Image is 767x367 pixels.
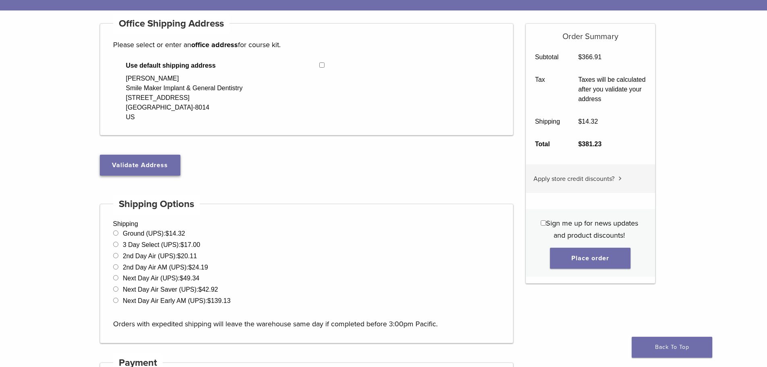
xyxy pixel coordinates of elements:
h4: Office Shipping Address [113,14,230,33]
bdi: 139.13 [207,297,231,304]
div: Shipping [100,204,514,343]
span: $ [188,264,192,271]
bdi: 17.00 [180,241,200,248]
button: Validate Address [100,155,180,176]
a: Back To Top [632,337,712,358]
td: Taxes will be calculated after you validate your address [569,68,655,110]
bdi: 49.34 [180,275,199,282]
label: Next Day Air Saver (UPS): [123,286,218,293]
button: Place order [550,248,631,269]
span: $ [198,286,202,293]
bdi: 366.91 [578,54,602,60]
span: Apply store credit discounts? [533,175,614,183]
span: Sign me up for news updates and product discounts! [546,219,638,240]
p: Orders with expedited shipping will leave the warehouse same day if completed before 3:00pm Pacific. [113,306,500,330]
bdi: 20.11 [177,253,197,259]
label: Next Day Air (UPS): [123,275,199,282]
input: Sign me up for news updates and product discounts! [541,220,546,226]
span: $ [180,275,183,282]
th: Total [526,133,569,156]
bdi: 42.92 [198,286,218,293]
span: $ [177,253,181,259]
bdi: 14.32 [578,118,598,125]
label: 2nd Day Air AM (UPS): [123,264,208,271]
span: Use default shipping address [126,61,320,70]
label: 2nd Day Air (UPS): [123,253,197,259]
img: caret.svg [618,176,622,180]
label: Next Day Air Early AM (UPS): [123,297,231,304]
p: Please select or enter an for course kit. [113,39,500,51]
strong: office address [191,40,238,49]
span: $ [578,54,582,60]
h5: Order Summary [526,24,655,41]
bdi: 381.23 [578,141,602,147]
div: [PERSON_NAME] Smile Maker Implant & General Dentistry [STREET_ADDRESS] [GEOGRAPHIC_DATA]-8014 US [126,74,243,122]
label: 3 Day Select (UPS): [123,241,200,248]
bdi: 24.19 [188,264,208,271]
h4: Shipping Options [113,195,200,214]
span: $ [578,141,582,147]
span: $ [165,230,169,237]
span: $ [578,118,582,125]
bdi: 14.32 [165,230,185,237]
th: Subtotal [526,46,569,68]
span: $ [180,241,184,248]
label: Ground (UPS): [123,230,185,237]
th: Tax [526,68,569,110]
th: Shipping [526,110,569,133]
span: $ [207,297,211,304]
